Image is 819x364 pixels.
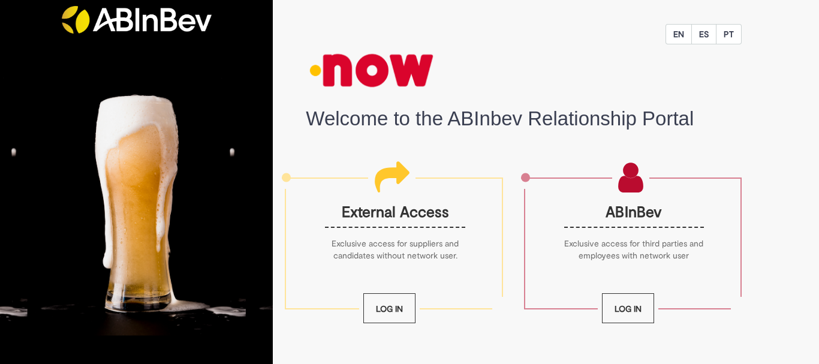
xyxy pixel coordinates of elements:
img: logo_now_small.png [306,44,438,96]
p: Exclusive access for third parties and employees with network user [556,237,712,261]
a: Log In [363,293,415,323]
a: Log In [602,293,654,323]
button: PT [716,24,742,44]
p: Exclusive access for suppliers and candidates without network user. [318,237,473,261]
img: ABInbev-white.png [62,6,212,34]
button: ES [691,24,716,44]
button: EN [666,24,692,44]
h1: Welcome to the ABInbev Relationship Portal [306,108,742,130]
